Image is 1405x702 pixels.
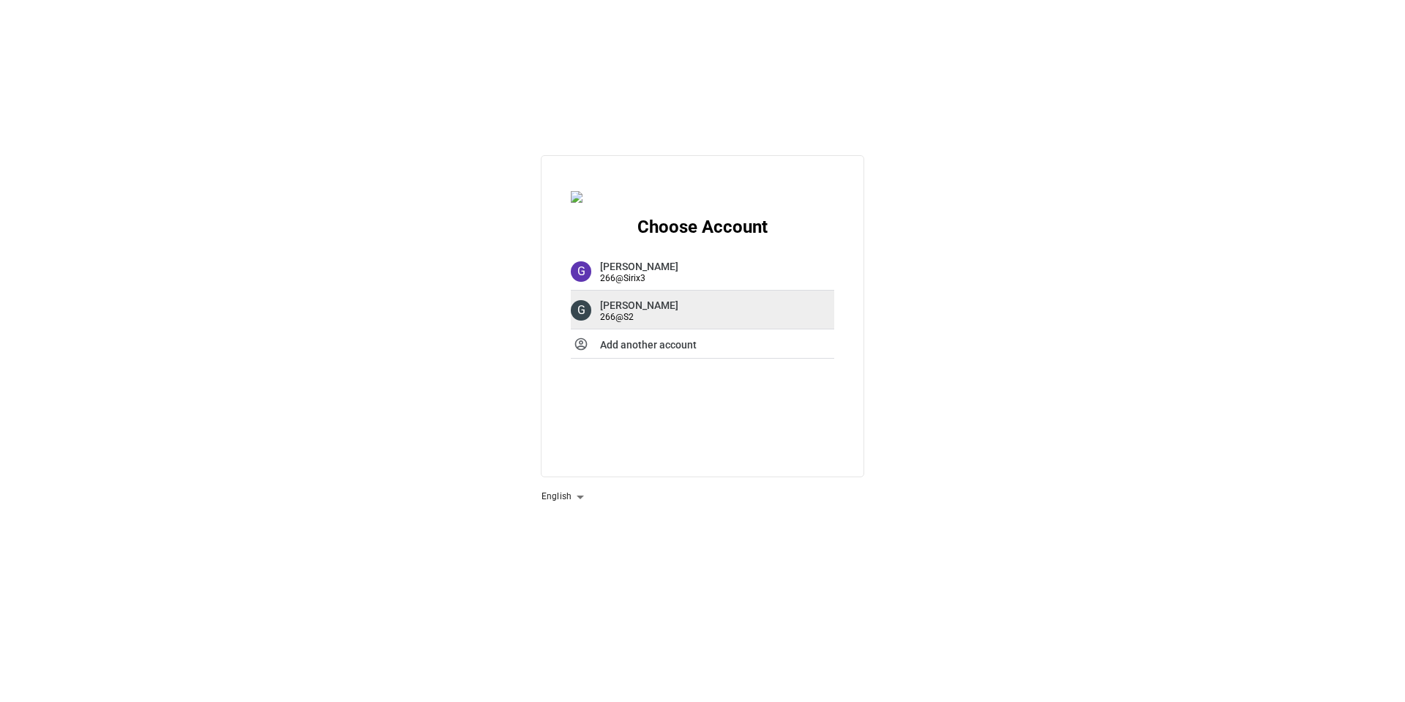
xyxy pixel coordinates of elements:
div: English [542,485,589,509]
strong: [PERSON_NAME] [600,261,678,272]
span: 266 @ S2 [600,312,678,322]
strong: [PERSON_NAME] [600,299,678,311]
span: 266 @ Sirix3 [600,273,678,283]
h2: Choose Account [571,217,834,237]
img: Logo.png [571,191,834,203]
div: G [571,261,591,282]
div: G [571,300,591,321]
strong: Add another account [600,339,697,351]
